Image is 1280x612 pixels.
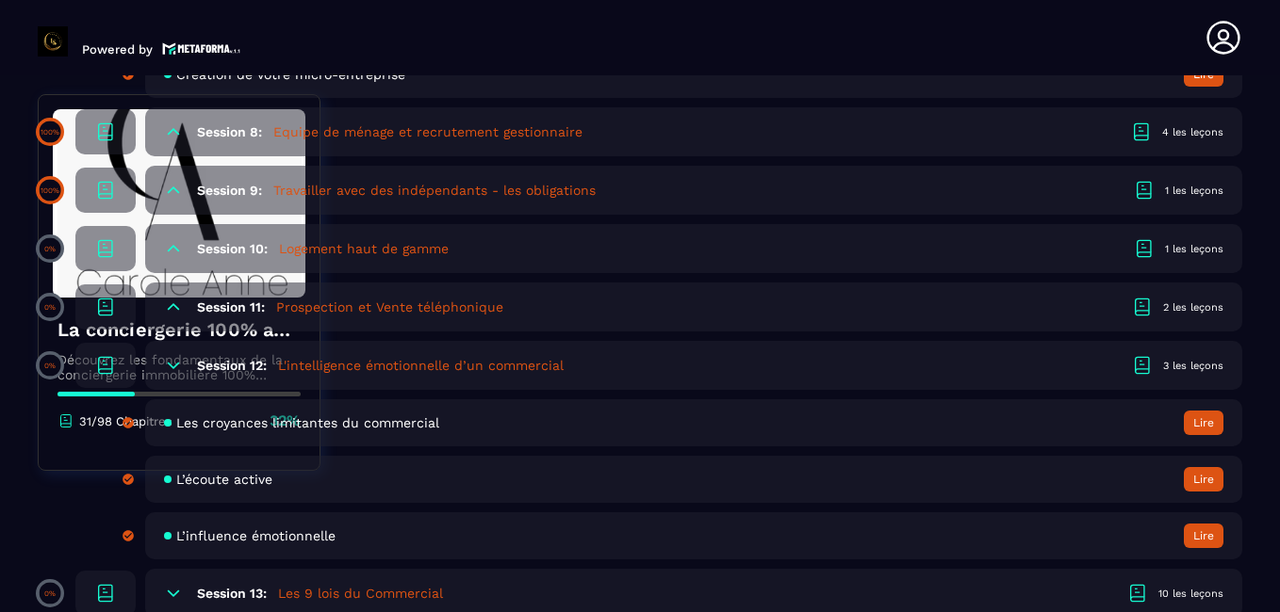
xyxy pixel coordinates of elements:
h6: Session 8: [197,124,262,139]
div: 3 les leçons [1163,359,1223,373]
img: logo-branding [38,26,68,56]
div: 1 les leçons [1165,242,1223,256]
button: Lire [1184,411,1223,435]
span: Les croyances limitantes du commercial [176,415,439,430]
button: Lire [1184,467,1223,491]
h6: Session 12: [197,358,267,373]
span: L’écoute active [176,472,272,487]
p: 0% [44,362,56,370]
h6: Session 13: [197,586,267,601]
p: 100% [41,186,59,195]
img: logo [162,40,241,56]
h5: Prospection et Vente téléphonique [276,298,503,316]
h6: Session 9: [197,183,262,198]
p: 0% [44,589,56,598]
div: 4 les leçons [1162,125,1223,139]
p: 0% [44,245,56,253]
h5: Logement haut de gamme [279,239,449,258]
div: 2 les leçons [1163,300,1223,314]
p: 0% [44,303,56,312]
h5: L'intelligence émotionnelle d’un commercial [278,356,564,375]
div: 10 les leçons [1158,587,1223,601]
h6: Session 11: [197,299,265,314]
h5: Les 9 lois du Commercial [278,584,443,603]
h6: Session 10: [197,241,268,256]
span: L’influence émotionnelle [176,528,336,543]
h5: Travailler avec des indépendants - les obligations [273,181,596,200]
p: Découvrez les fondamentaux de la conciergerie immobilière 100% automatisée. Cette formation est c... [57,352,301,382]
p: 100% [41,128,59,137]
p: Powered by [82,42,153,56]
h4: La conciergerie 100% automatisée [57,316,301,343]
h5: Equipe de ménage et recrutement gestionnaire [273,122,583,141]
p: 31/98 Chapitres [79,414,172,428]
div: 1 les leçons [1165,184,1223,198]
button: Lire [1184,523,1223,548]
